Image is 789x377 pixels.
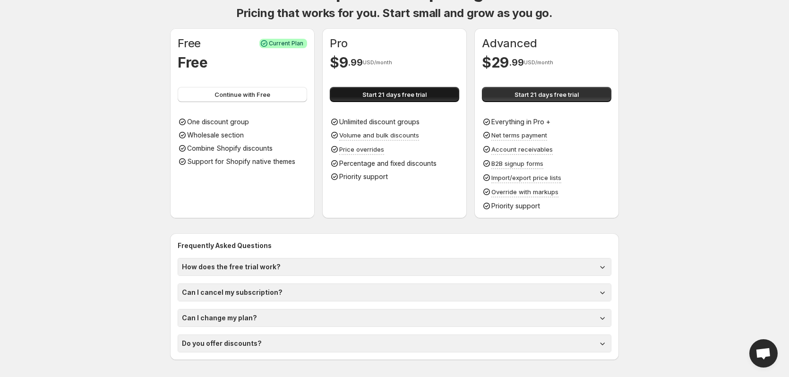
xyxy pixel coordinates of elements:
[330,53,348,72] h1: $ 9
[509,57,523,68] span: . 99
[236,6,553,21] h1: Pricing that works for you. Start small and grow as you go.
[339,118,420,126] span: Unlimited discount groups
[178,87,307,102] button: Continue with Free
[491,118,550,126] span: Everything in Pro +
[214,90,270,99] span: Continue with Free
[491,188,558,196] span: Override with markups
[182,288,283,297] h1: Can I cancel my subscription?
[187,144,273,153] p: Combine Shopify discounts
[749,339,778,368] a: Open chat
[178,36,201,51] h1: Free
[339,159,437,167] span: Percentage and fixed discounts
[178,241,611,250] h2: Frequently Asked Questions
[182,262,281,272] h1: How does the free trial work?
[330,87,459,102] button: Start 21 days free trial
[491,174,561,181] span: Import/export price lists
[339,146,384,153] span: Price overrides
[187,117,249,127] p: One discount group
[363,60,392,65] span: USD/month
[182,313,257,323] h1: Can I change my plan?
[482,87,611,102] button: Start 21 days free trial
[482,36,537,51] h1: Advanced
[515,90,579,99] span: Start 21 days free trial
[491,160,543,167] span: B2B signup forms
[362,90,427,99] span: Start 21 days free trial
[269,40,303,47] span: Current Plan
[330,36,347,51] h1: Pro
[348,57,362,68] span: . 99
[339,172,388,180] span: Priority support
[482,53,509,72] h1: $ 29
[339,131,419,139] span: Volume and bulk discounts
[187,157,295,166] p: Support for Shopify native themes
[491,146,553,153] span: Account receivables
[178,53,208,72] h1: Free
[187,130,244,140] p: Wholesale section
[491,202,540,210] span: Priority support
[182,339,262,348] h1: Do you offer discounts?
[491,131,547,139] span: Net terms payment
[524,60,553,65] span: USD/month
